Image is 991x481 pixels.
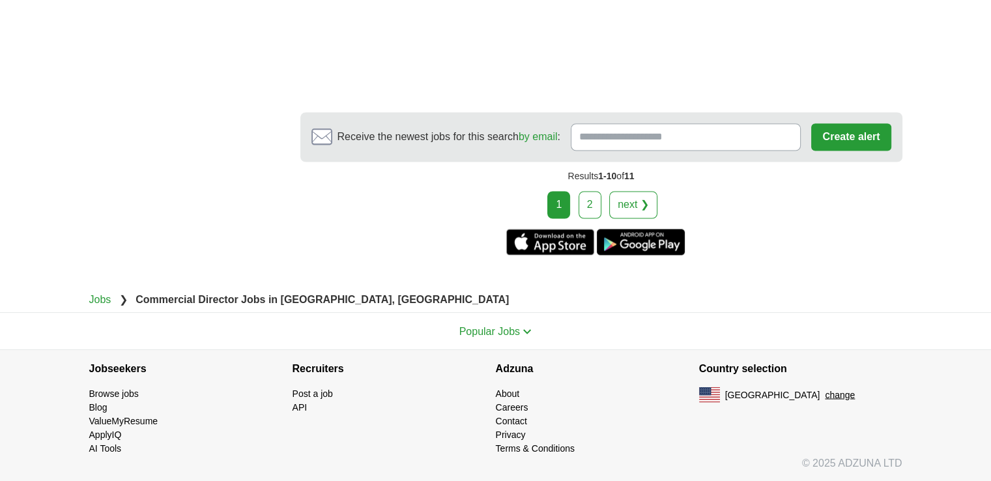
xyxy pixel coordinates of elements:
[609,191,657,218] a: next ❯
[293,388,333,398] a: Post a job
[459,325,520,336] span: Popular Jobs
[338,129,560,145] span: Receive the newest jobs for this search :
[699,350,902,386] h4: Country selection
[496,388,520,398] a: About
[699,386,720,402] img: US flag
[825,388,855,401] button: change
[79,455,913,481] div: © 2025 ADZUNA LTD
[89,401,108,412] a: Blog
[300,162,902,191] div: Results of
[624,171,635,181] span: 11
[496,401,528,412] a: Careers
[89,415,158,426] a: ValueMyResume
[119,293,128,304] span: ❯
[598,171,616,181] span: 1-10
[523,328,532,334] img: toggle icon
[597,229,685,255] a: Get the Android app
[136,293,509,304] strong: Commercial Director Jobs in [GEOGRAPHIC_DATA], [GEOGRAPHIC_DATA]
[579,191,601,218] a: 2
[811,123,891,151] button: Create alert
[519,131,558,142] a: by email
[496,443,575,453] a: Terms & Conditions
[89,293,111,304] a: Jobs
[725,388,820,401] span: [GEOGRAPHIC_DATA]
[89,429,122,439] a: ApplyIQ
[89,443,122,453] a: AI Tools
[293,401,308,412] a: API
[496,429,526,439] a: Privacy
[547,191,570,218] div: 1
[506,229,594,255] a: Get the iPhone app
[496,415,527,426] a: Contact
[89,388,139,398] a: Browse jobs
